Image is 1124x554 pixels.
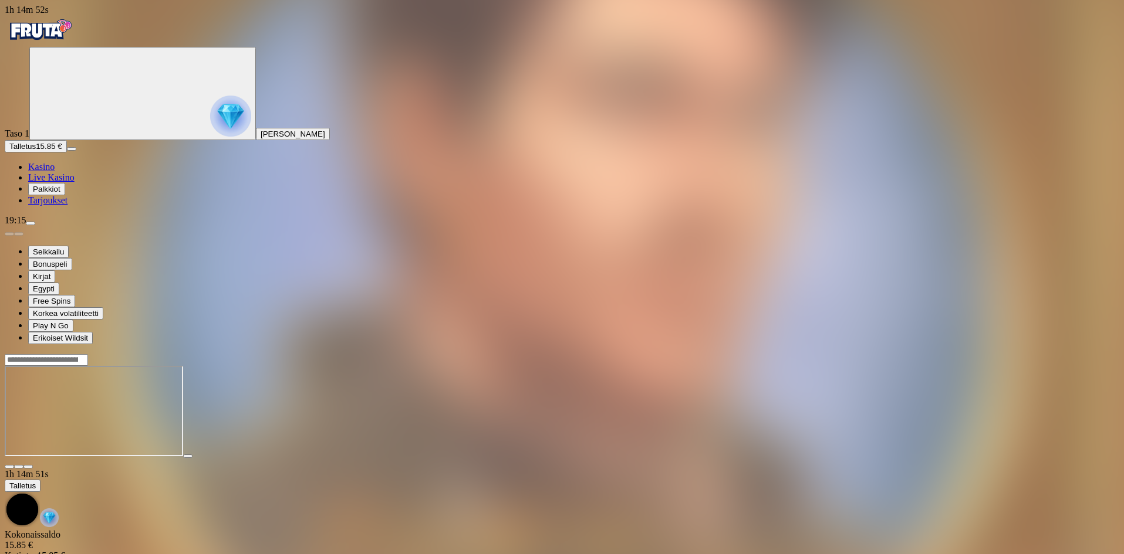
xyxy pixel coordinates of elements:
[28,246,69,258] button: Seikkailu
[33,297,70,305] span: Free Spins
[28,283,59,295] button: Egypti
[261,130,325,138] span: [PERSON_NAME]
[256,128,330,140] button: [PERSON_NAME]
[5,529,1119,550] div: Kokonaissaldo
[5,15,75,45] img: Fruta
[28,195,67,205] span: Tarjoukset
[36,142,62,151] span: 15.85 €
[5,465,14,468] button: close icon
[5,36,75,46] a: Fruta
[28,183,65,195] button: reward iconPalkkiot
[33,321,69,330] span: Play N Go
[14,465,23,468] button: chevron-down icon
[33,247,64,256] span: Seikkailu
[28,307,103,320] button: Korkea volatiliteetti
[5,215,26,225] span: 19:15
[28,162,55,172] span: Kasino
[40,508,59,527] img: reward-icon
[28,195,67,205] a: gift-inverted iconTarjoukset
[5,128,29,138] span: Taso 1
[210,96,251,137] img: reward progress
[9,481,36,490] span: Talletus
[5,354,88,366] input: Search
[33,309,99,318] span: Korkea volatiliteetti
[9,142,36,151] span: Talletus
[14,232,23,236] button: next slide
[5,5,49,15] span: user session time
[28,172,75,182] a: poker-chip iconLive Kasino
[28,258,72,270] button: Bonuspeli
[33,185,60,193] span: Palkkiot
[33,272,50,281] span: Kirjat
[5,469,49,479] span: user session time
[29,47,256,140] button: reward progress
[5,140,67,152] button: Talletusplus icon15.85 €
[33,260,67,268] span: Bonuspeli
[5,480,40,492] button: Talletus
[5,15,1119,206] nav: Primary
[26,222,35,225] button: menu
[28,332,93,344] button: Erikoiset Wildsit
[5,232,14,236] button: prev slide
[33,334,88,342] span: Erikoiset Wildsit
[5,366,183,456] iframe: Book of Dead
[183,454,193,458] button: play icon
[28,295,75,307] button: Free Spins
[28,270,55,283] button: Kirjat
[67,147,76,151] button: menu
[23,465,33,468] button: fullscreen icon
[5,540,1119,550] div: 15.85 €
[28,162,55,172] a: diamond iconKasino
[33,284,55,293] span: Egypti
[5,469,1119,529] div: Game menu
[28,320,73,332] button: Play N Go
[28,172,75,182] span: Live Kasino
